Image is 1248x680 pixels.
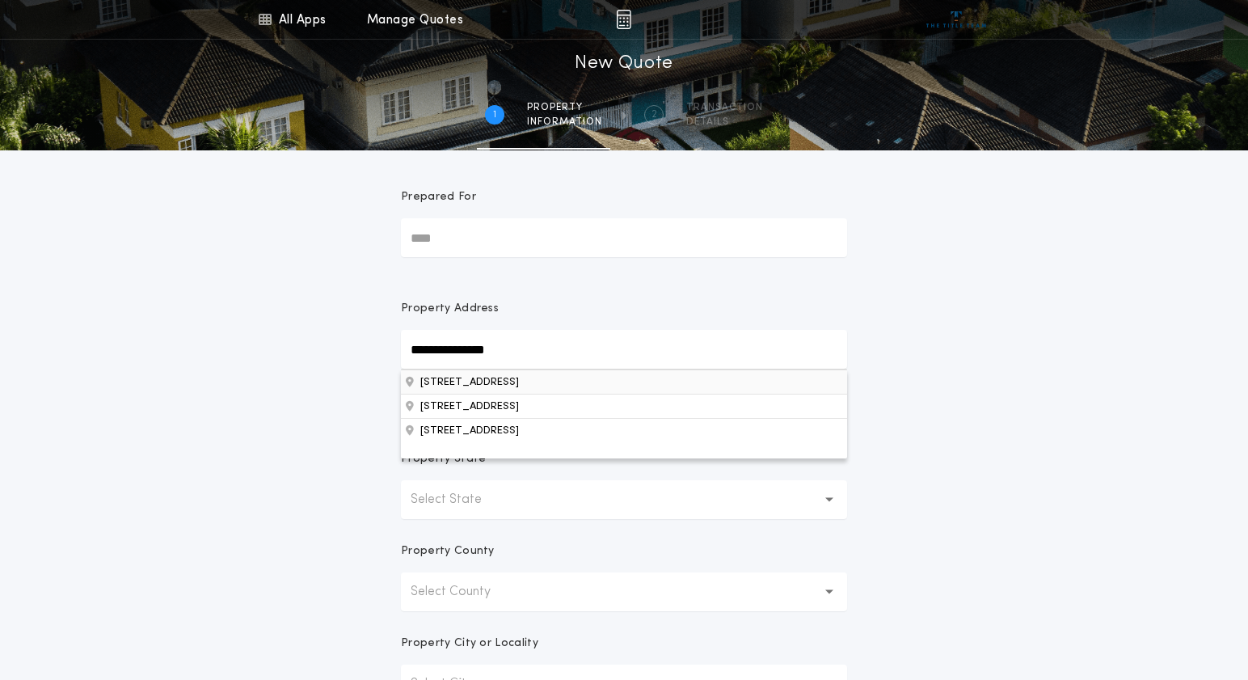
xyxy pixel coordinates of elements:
[401,543,495,560] p: Property County
[686,116,763,129] span: details
[401,572,847,611] button: Select County
[401,394,847,418] button: Property Address[STREET_ADDRESS][STREET_ADDRESS]
[401,189,476,205] p: Prepared For
[493,108,496,121] h2: 1
[401,418,847,442] button: Property Address[STREET_ADDRESS][STREET_ADDRESS]
[411,582,516,602] p: Select County
[401,218,847,257] input: Prepared For
[401,301,847,317] p: Property Address
[527,116,602,129] span: information
[401,636,538,652] p: Property City or Locality
[651,108,657,121] h2: 2
[686,101,763,114] span: Transaction
[411,490,508,509] p: Select State
[527,101,602,114] span: Property
[401,370,847,394] button: Property Address[STREET_ADDRESS][STREET_ADDRESS]
[616,10,631,29] img: img
[401,480,847,519] button: Select State
[401,451,486,467] p: Property State
[926,11,987,27] img: vs-icon
[575,51,673,77] h1: New Quote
